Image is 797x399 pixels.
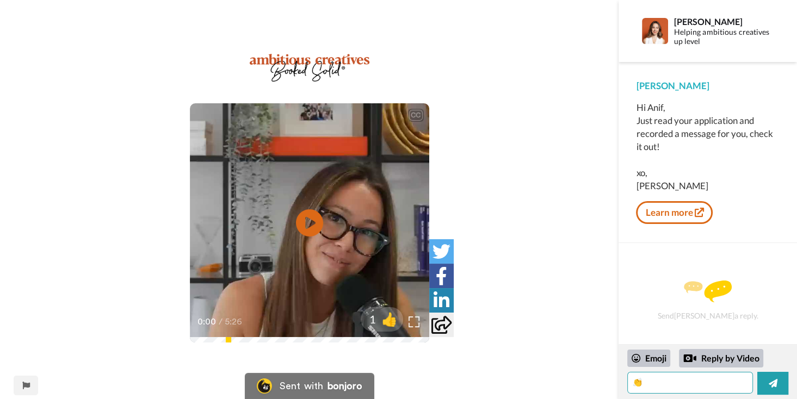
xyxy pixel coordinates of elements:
div: Hi Anif, Just read your application and recorded a message for you, check it out! xo, [PERSON_NAME] [636,101,780,192]
button: 1👍 [361,307,403,332]
div: Sent with [280,381,323,391]
img: 26f5a31a-b68d-4b39-b469-695bc938e63e [250,54,369,82]
div: Reply by Video [683,352,696,365]
a: Learn more [636,201,713,224]
img: Profile Image [642,18,668,44]
div: CC [409,110,423,121]
span: 5:26 [225,315,244,328]
div: Emoji [627,350,670,367]
a: Bonjoro LogoSent withbonjoro [245,373,374,399]
span: / [219,315,223,328]
div: Helping ambitious creatives up level [674,28,779,46]
span: 0:00 [197,315,217,328]
textarea: 👏 [627,372,753,394]
div: bonjoro [328,381,362,391]
div: [PERSON_NAME] [674,16,779,27]
div: Send [PERSON_NAME] a reply. [633,262,782,339]
div: [PERSON_NAME] [636,79,780,92]
img: Bonjoro Logo [257,378,272,394]
span: 1 [361,311,376,327]
div: Reply by Video [679,349,763,367]
span: 👍 [376,310,403,328]
img: message.svg [684,280,732,302]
